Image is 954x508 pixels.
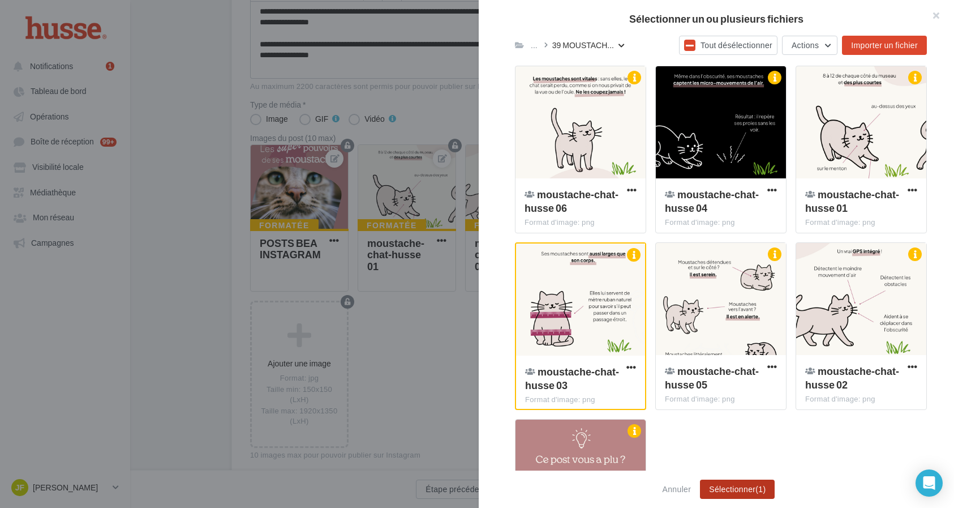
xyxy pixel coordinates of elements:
div: Format d'image: png [665,394,777,404]
div: Open Intercom Messenger [916,469,943,497]
span: 39 MOUSTACH... [552,40,614,50]
span: moustache-chat-husse 03 [525,365,619,391]
button: Tout désélectionner [679,36,777,55]
span: moustache-chat-husse 05 [665,365,759,391]
div: Format d'image: png [805,217,917,228]
div: Format d'image: png [525,395,636,405]
span: moustache-chat-husse 04 [665,188,759,214]
button: Annuler [658,483,696,496]
span: Importer un fichier [851,40,918,50]
span: (1) [755,484,766,494]
span: moustache-chat-husse 01 [805,188,899,214]
div: Format d'image: png [665,217,777,228]
button: Sélectionner(1) [700,480,775,499]
div: Format d'image: png [805,394,917,404]
span: moustache-chat-husse 02 [805,365,899,391]
button: Actions [782,36,837,55]
div: ... [528,37,540,53]
button: Importer un fichier [842,36,927,55]
span: Actions [792,40,819,50]
h2: Sélectionner un ou plusieurs fichiers [497,14,936,24]
span: moustache-chat-husse 06 [525,188,618,214]
div: Format d'image: png [525,217,637,228]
